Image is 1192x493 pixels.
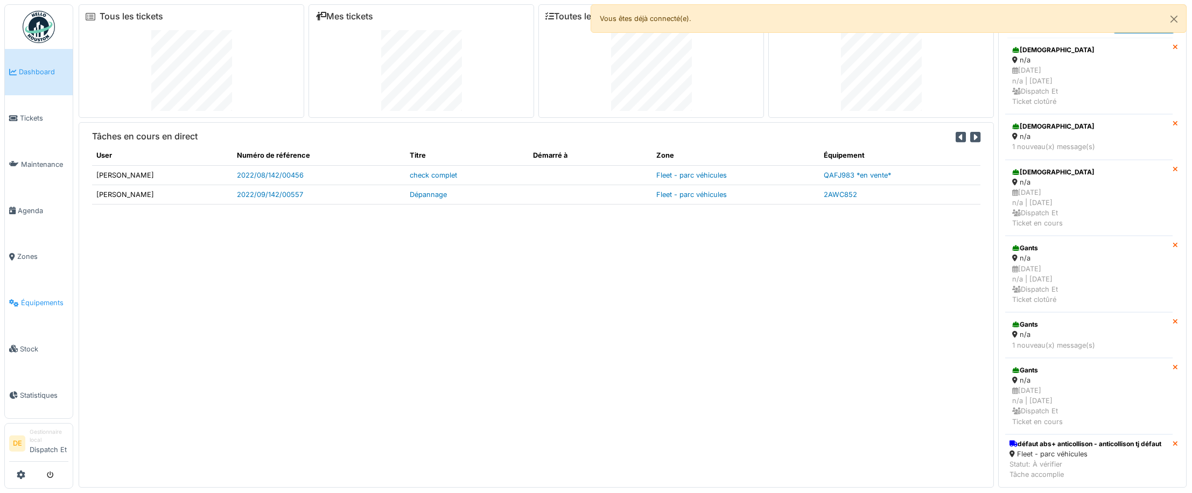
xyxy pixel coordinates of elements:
[20,344,68,354] span: Stock
[30,428,68,459] li: Dispatch Et
[1005,312,1173,357] a: Gants n/a 1 nouveau(x) message(s)
[1005,160,1173,236] a: [DEMOGRAPHIC_DATA] n/a [DATE]n/a | [DATE] Dispatch EtTicket en cours
[1012,329,1166,340] div: n/a
[410,171,457,179] a: check complet
[1012,385,1166,427] div: [DATE] n/a | [DATE] Dispatch Et Ticket en cours
[1005,434,1173,485] a: défaut abs+ anticollison - anticollison tj défaut Fleet - parc véhicules Statut: À vérifierTâche ...
[1012,340,1166,350] div: 1 nouveau(x) message(s)
[405,146,529,165] th: Titre
[1005,38,1173,114] a: [DEMOGRAPHIC_DATA] n/a [DATE]n/a | [DATE] Dispatch EtTicket clotûré
[1012,375,1166,385] div: n/a
[237,171,304,179] a: 2022/08/142/00456
[1012,55,1166,65] div: n/a
[18,206,68,216] span: Agenda
[1012,142,1166,152] div: 1 nouveau(x) message(s)
[824,171,891,179] a: QAFJ983 *en vente*
[652,146,819,165] th: Zone
[1012,167,1166,177] div: [DEMOGRAPHIC_DATA]
[529,146,652,165] th: Démarré à
[1012,122,1166,131] div: [DEMOGRAPHIC_DATA]
[656,171,727,179] a: Fleet - parc véhicules
[1012,65,1166,107] div: [DATE] n/a | [DATE] Dispatch Et Ticket clotûré
[92,185,233,204] td: [PERSON_NAME]
[1005,114,1173,159] a: [DEMOGRAPHIC_DATA] n/a 1 nouveau(x) message(s)
[1012,243,1166,253] div: Gants
[410,191,447,199] a: Dépannage
[9,435,25,452] li: DE
[819,146,980,165] th: Équipement
[21,159,68,170] span: Maintenance
[17,251,68,262] span: Zones
[5,326,73,372] a: Stock
[5,187,73,234] a: Agenda
[21,298,68,308] span: Équipements
[1012,264,1166,305] div: [DATE] n/a | [DATE] Dispatch Et Ticket clotûré
[1012,253,1166,263] div: n/a
[1012,187,1166,229] div: [DATE] n/a | [DATE] Dispatch Et Ticket en cours
[1012,177,1166,187] div: n/a
[5,280,73,326] a: Équipements
[1012,365,1166,375] div: Gants
[5,142,73,188] a: Maintenance
[30,428,68,445] div: Gestionnaire local
[92,131,198,142] h6: Tâches en cours en direct
[824,191,857,199] a: 2AWC852
[9,428,68,462] a: DE Gestionnaire localDispatch Et
[5,95,73,142] a: Tickets
[591,4,1187,33] div: Vous êtes déjà connecté(e).
[1009,449,1161,459] div: Fleet - parc véhicules
[233,146,406,165] th: Numéro de référence
[5,372,73,418] a: Statistiques
[1012,131,1166,142] div: n/a
[19,67,68,77] span: Dashboard
[1162,5,1186,33] button: Close
[20,113,68,123] span: Tickets
[100,11,163,22] a: Tous les tickets
[23,11,55,43] img: Badge_color-CXgf-gQk.svg
[96,151,112,159] span: translation missing: fr.shared.user
[92,165,233,185] td: [PERSON_NAME]
[1005,358,1173,434] a: Gants n/a [DATE]n/a | [DATE] Dispatch EtTicket en cours
[545,11,626,22] a: Toutes les tâches
[1009,459,1161,480] div: Statut: À vérifier Tâche accomplie
[1012,45,1166,55] div: [DEMOGRAPHIC_DATA]
[1005,236,1173,312] a: Gants n/a [DATE]n/a | [DATE] Dispatch EtTicket clotûré
[5,234,73,280] a: Zones
[315,11,373,22] a: Mes tickets
[20,390,68,400] span: Statistiques
[656,191,727,199] a: Fleet - parc véhicules
[5,49,73,95] a: Dashboard
[1009,439,1161,449] div: défaut abs+ anticollison - anticollison tj défaut
[1012,320,1166,329] div: Gants
[237,191,303,199] a: 2022/09/142/00557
